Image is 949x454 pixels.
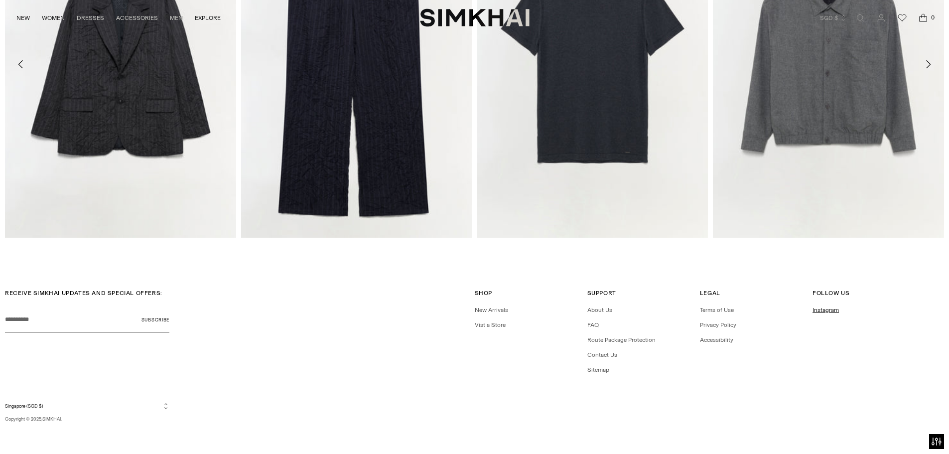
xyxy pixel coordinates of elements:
span: 0 [928,13,937,22]
a: About Us [587,306,612,313]
a: WOMEN [42,7,65,29]
a: Go to the account page [871,8,891,28]
span: Follow Us [813,290,849,297]
span: Legal [700,290,720,297]
a: Privacy Policy [700,321,736,328]
a: Open search modal [850,8,870,28]
a: SIMKHAI [420,8,530,27]
span: Support [587,290,616,297]
button: Move to next carousel slide [917,53,939,75]
a: FAQ [587,321,599,328]
a: DRESSES [77,7,104,29]
a: Route Package Protection [587,336,656,343]
span: RECEIVE SIMKHAI UPDATES AND SPECIAL OFFERS: [5,290,162,297]
a: EXPLORE [195,7,221,29]
a: Contact Us [587,351,617,358]
button: Subscribe [141,307,169,332]
a: ACCESSORIES [116,7,158,29]
a: New Arrivals [475,306,508,313]
a: Accessibility [700,336,733,343]
button: SGD $ [820,7,847,29]
button: Singapore (SGD $) [5,402,169,410]
button: Move to previous carousel slide [10,53,32,75]
a: Terms of Use [700,306,734,313]
span: Shop [475,290,492,297]
a: Wishlist [892,8,912,28]
a: Sitemap [587,366,609,373]
a: MEN [170,7,183,29]
a: NEW [16,7,30,29]
a: SIMKHAI [42,416,61,422]
a: Open cart modal [913,8,933,28]
p: Copyright © 2025, . [5,416,169,423]
a: Vist a Store [475,321,506,328]
a: Instagram [813,306,839,313]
